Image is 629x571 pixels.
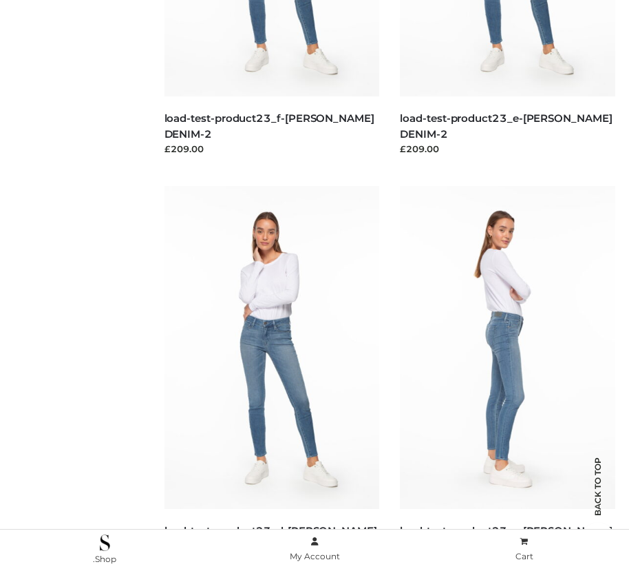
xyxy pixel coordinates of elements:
[419,534,629,565] a: Cart
[100,534,110,551] img: .Shop
[400,142,615,156] div: £209.00
[93,554,116,564] span: .Shop
[290,551,340,561] span: My Account
[164,112,374,141] a: load-test-product23_f-[PERSON_NAME] DENIM-2
[164,142,380,156] div: £209.00
[400,524,612,553] a: load-test-product23_c-[PERSON_NAME] DENIM-2
[581,481,615,516] span: Back to top
[210,534,420,565] a: My Account
[164,524,377,553] a: load-test-product23_d-[PERSON_NAME] DENIM-2
[400,112,612,141] a: load-test-product23_e-[PERSON_NAME] DENIM-2
[515,551,533,561] span: Cart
